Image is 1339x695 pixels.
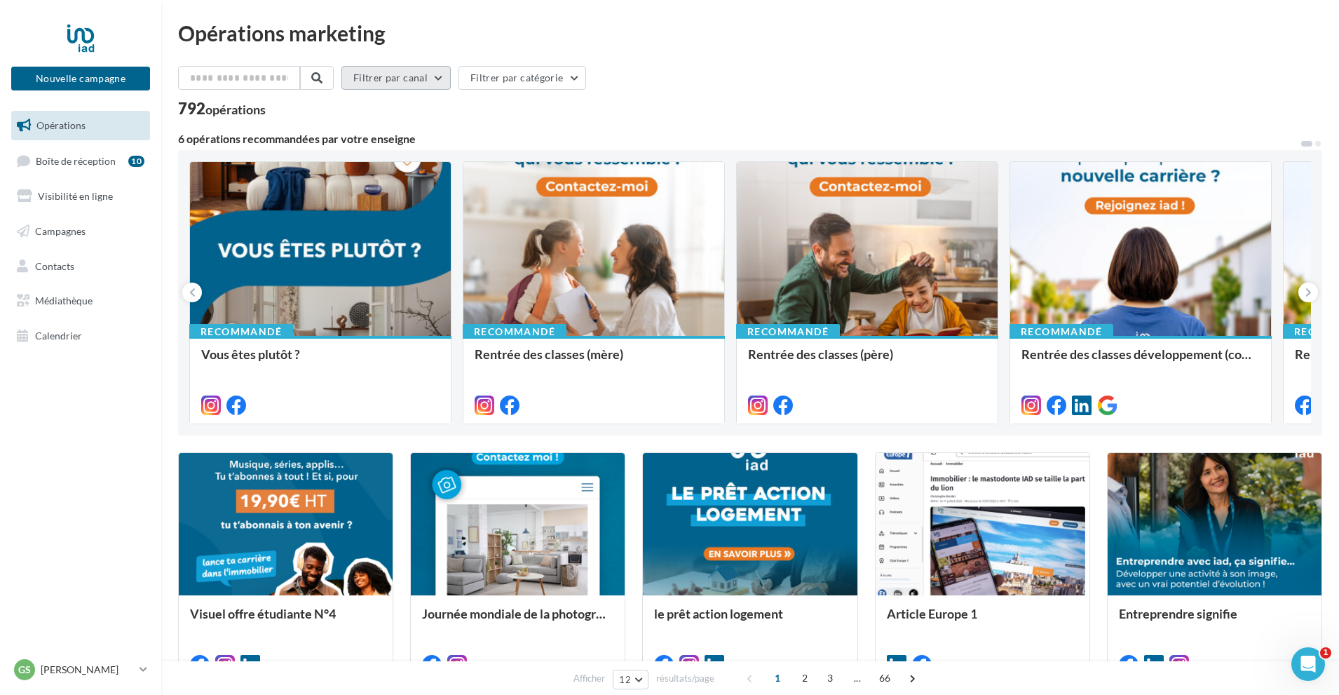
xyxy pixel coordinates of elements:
span: 1 [1320,647,1331,659]
div: Rentrée des classes développement (conseillère) [1021,347,1260,375]
span: 1 [766,667,789,689]
div: 10 [128,156,144,167]
button: Filtrer par canal [341,66,451,90]
iframe: Intercom live chat [1291,647,1325,681]
button: Filtrer par catégorie [458,66,586,90]
div: Vous êtes plutôt ? [201,347,440,375]
span: 12 [619,674,631,685]
span: GS [18,663,31,677]
div: Journée mondiale de la photographie [422,607,613,635]
div: Entreprendre signifie [1119,607,1310,635]
a: Opérations [8,111,153,140]
div: le prêt action logement [654,607,845,635]
span: résultats/page [656,672,714,685]
a: Médiathèque [8,286,153,316]
div: Visuel offre étudiante N°4 [190,607,381,635]
div: Rentrée des classes (mère) [475,347,713,375]
a: Contacts [8,252,153,281]
button: Nouvelle campagne [11,67,150,90]
span: Campagnes [35,225,86,237]
div: Recommandé [463,324,566,339]
span: Calendrier [35,330,82,342]
p: [PERSON_NAME] [41,663,134,677]
div: Article Europe 1 [887,607,1078,635]
a: Boîte de réception10 [8,146,153,176]
span: 3 [819,667,841,689]
div: Recommandé [189,324,293,339]
div: 792 [178,101,266,116]
a: Visibilité en ligne [8,182,153,211]
a: Calendrier [8,321,153,351]
span: 66 [874,667,897,689]
button: 12 [613,670,648,689]
span: Visibilité en ligne [38,190,113,202]
span: Contacts [35,259,74,271]
span: Médiathèque [35,295,93,306]
div: Recommandé [736,324,840,339]
span: Boîte de réception [36,154,116,166]
div: Opérations marketing [178,22,1322,43]
div: opérations [205,103,266,116]
span: 2 [794,667,816,689]
div: 6 opérations recommandées par votre enseigne [178,133,1300,144]
span: ... [846,667,869,689]
span: Opérations [36,119,86,131]
a: GS [PERSON_NAME] [11,656,150,683]
div: Rentrée des classes (père) [748,347,986,375]
div: Recommandé [1010,324,1113,339]
a: Campagnes [8,217,153,246]
span: Afficher [573,672,605,685]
